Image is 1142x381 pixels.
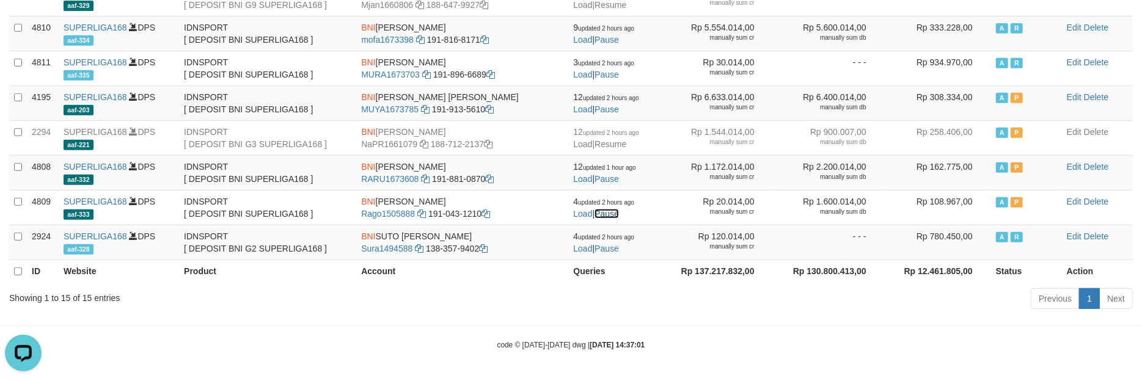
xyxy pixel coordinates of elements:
td: Rp 5.600.014,00 [773,16,885,51]
a: Edit [1067,162,1082,172]
a: RARU1673608 [361,174,419,184]
span: Paused [1011,128,1023,138]
span: | [573,231,634,253]
span: updated 1 hour ago [583,164,636,171]
span: aaf-203 [64,105,93,115]
a: Edit [1067,57,1082,67]
span: BNI [361,57,375,67]
a: Copy 1918810870 to clipboard [485,174,494,184]
span: 4 [573,197,634,206]
a: Copy MUYA1673785 to clipboard [421,104,430,114]
span: Active [996,128,1008,138]
a: Delete [1084,127,1108,137]
a: Next [1099,288,1133,309]
a: Edit [1067,197,1082,206]
th: Rp 137.217.832,00 [661,259,773,283]
td: [PERSON_NAME] 191-043-1210 [356,190,568,225]
td: Rp 900.007,00 [773,120,885,155]
td: 4809 [27,190,59,225]
span: | [573,197,634,219]
td: Rp 2.200.014,00 [773,155,885,190]
a: Pause [595,209,619,219]
a: 1 [1079,288,1100,309]
td: [PERSON_NAME] 191-816-8171 [356,16,568,51]
span: | [573,23,634,45]
th: Status [991,259,1062,283]
td: 2924 [27,225,59,259]
span: Active [996,23,1008,34]
td: Rp 1.172.014,00 [661,155,773,190]
div: manually sum db [778,103,866,112]
td: Rp 20.014,00 [661,190,773,225]
td: Rp 1.544.014,00 [661,120,773,155]
td: IDNSPORT [ DEPOSIT BNI G3 SUPERLIGA168 ] [179,120,356,155]
a: Copy 1918966689 to clipboard [486,70,495,79]
th: Product [179,259,356,283]
a: Sura1494588 [361,244,412,253]
span: Paused [1011,197,1023,208]
a: mofa1673398 [361,35,414,45]
a: NaPR1661079 [361,139,417,149]
a: Load [573,209,592,219]
td: 4195 [27,85,59,120]
td: - - - [773,51,885,85]
a: SUPERLIGA168 [64,57,127,67]
td: [PERSON_NAME] [PERSON_NAME] 191-913-5610 [356,85,568,120]
td: Rp 30.014,00 [661,51,773,85]
td: 4808 [27,155,59,190]
span: updated 2 hours ago [583,95,639,101]
span: aaf-333 [64,209,93,220]
span: | [573,162,635,184]
a: SUPERLIGA168 [64,92,127,102]
td: 4811 [27,51,59,85]
span: aaf-328 [64,244,93,255]
a: Copy NaPR1661079 to clipboard [420,139,428,149]
td: Rp 333.228,00 [885,16,991,51]
span: BNI [361,23,375,32]
span: 9 [573,23,634,32]
small: code © [DATE]-[DATE] dwg | [497,341,645,349]
div: manually sum db [778,208,866,216]
td: 4810 [27,16,59,51]
td: DPS [59,51,179,85]
td: 2294 [27,120,59,155]
div: manually sum db [778,138,866,147]
td: DPS [59,190,179,225]
a: Copy 1910431210 to clipboard [481,209,490,219]
span: Running [1011,232,1023,242]
div: manually sum cr [666,173,755,181]
a: Edit [1067,127,1082,137]
a: SUPERLIGA168 [64,231,127,241]
a: Load [573,139,592,149]
span: 12 [573,92,639,102]
a: Edit [1067,92,1082,102]
a: Copy RARU1673608 to clipboard [421,174,430,184]
div: Showing 1 to 15 of 15 entries [9,287,467,304]
a: Delete [1084,231,1108,241]
a: SUPERLIGA168 [64,23,127,32]
span: 12 [573,127,639,137]
div: manually sum cr [666,242,755,251]
a: Copy mofa1673398 to clipboard [416,35,425,45]
a: SUPERLIGA168 [64,162,127,172]
a: Copy 1919135610 to clipboard [485,104,494,114]
td: Rp 162.775,00 [885,155,991,190]
td: IDNSPORT [ DEPOSIT BNI SUPERLIGA168 ] [179,190,356,225]
a: Load [573,104,592,114]
a: Previous [1031,288,1080,309]
span: Active [996,232,1008,242]
a: Copy Rago1505888 to clipboard [417,209,426,219]
div: manually sum db [778,173,866,181]
th: Action [1062,259,1133,283]
a: Pause [595,244,619,253]
td: [PERSON_NAME] 191-896-6689 [356,51,568,85]
span: updated 2 hours ago [578,234,634,241]
a: Copy 1918168171 to clipboard [480,35,489,45]
span: Paused [1011,162,1023,173]
span: Running [1011,58,1023,68]
td: - - - [773,225,885,259]
button: Open LiveChat chat widget [5,5,42,42]
a: Copy 1887122137 to clipboard [484,139,492,149]
td: SUTO [PERSON_NAME] 138-357-9402 [356,225,568,259]
span: Paused [1011,93,1023,103]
